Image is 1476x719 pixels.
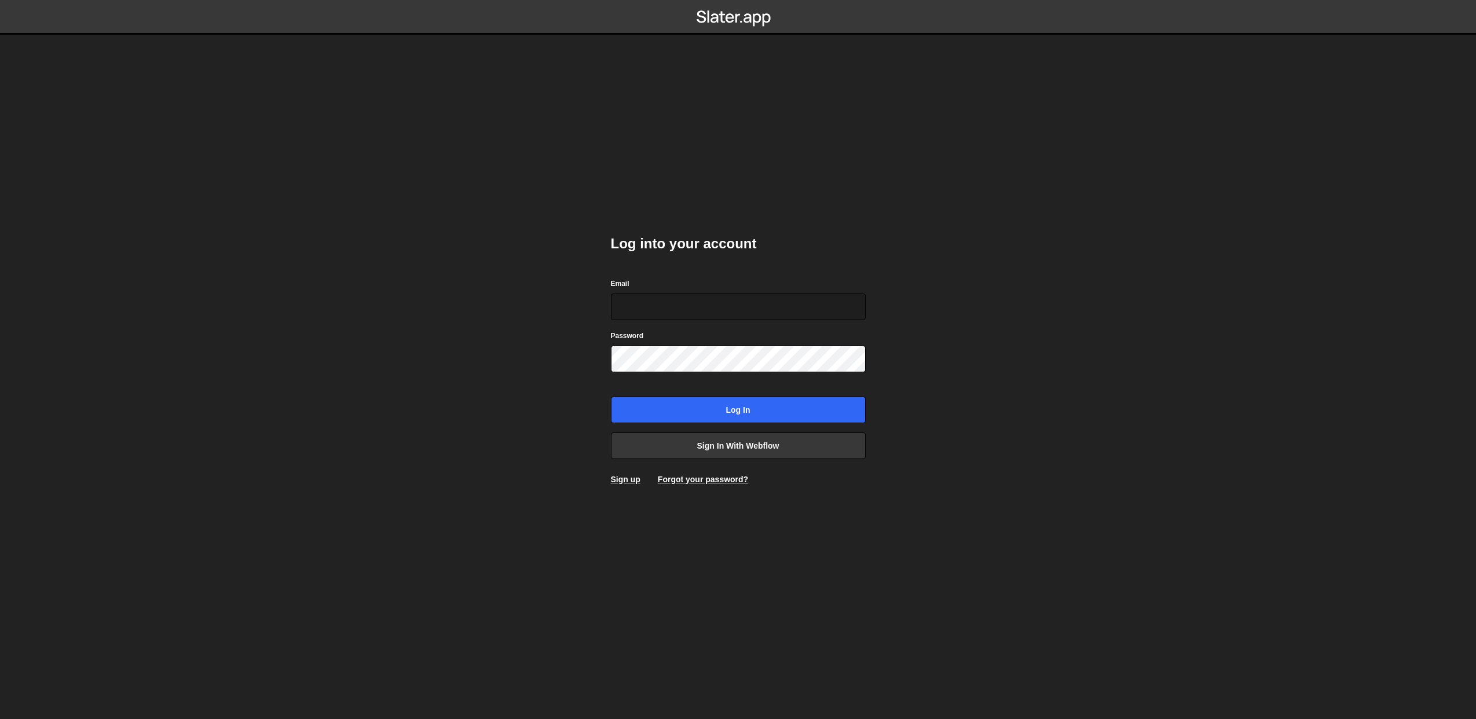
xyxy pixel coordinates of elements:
[611,234,866,253] h2: Log into your account
[658,475,748,484] a: Forgot your password?
[611,397,866,423] input: Log in
[611,475,640,484] a: Sign up
[611,432,866,459] a: Sign in with Webflow
[611,330,644,342] label: Password
[611,278,629,289] label: Email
